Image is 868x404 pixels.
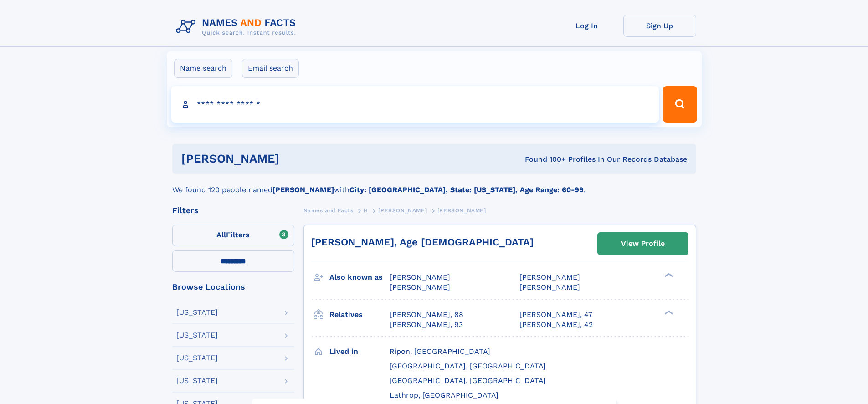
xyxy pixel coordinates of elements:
[176,354,218,362] div: [US_STATE]
[329,344,390,359] h3: Lived in
[216,230,226,239] span: All
[176,332,218,339] div: [US_STATE]
[311,236,534,248] a: [PERSON_NAME], Age [DEMOGRAPHIC_DATA]
[172,174,696,195] div: We found 120 people named with .
[621,233,665,254] div: View Profile
[378,205,427,216] a: [PERSON_NAME]
[390,273,450,281] span: [PERSON_NAME]
[437,207,486,214] span: [PERSON_NAME]
[519,283,580,291] span: [PERSON_NAME]
[519,310,592,320] a: [PERSON_NAME], 47
[172,206,294,215] div: Filters
[663,309,673,315] div: ❯
[303,205,354,216] a: Names and Facts
[663,272,673,278] div: ❯
[172,225,294,246] label: Filters
[329,307,390,322] h3: Relatives
[663,86,697,123] button: Search Button
[172,283,294,291] div: Browse Locations
[176,309,218,316] div: [US_STATE]
[349,185,584,194] b: City: [GEOGRAPHIC_DATA], State: [US_STATE], Age Range: 60-99
[623,15,696,37] a: Sign Up
[390,362,546,370] span: [GEOGRAPHIC_DATA], [GEOGRAPHIC_DATA]
[390,283,450,291] span: [PERSON_NAME]
[378,207,427,214] span: [PERSON_NAME]
[519,273,580,281] span: [PERSON_NAME]
[329,270,390,285] h3: Also known as
[181,153,402,164] h1: [PERSON_NAME]
[390,376,546,385] span: [GEOGRAPHIC_DATA], [GEOGRAPHIC_DATA]
[174,59,232,78] label: Name search
[364,205,368,216] a: H
[172,15,303,39] img: Logo Names and Facts
[171,86,659,123] input: search input
[390,320,463,330] a: [PERSON_NAME], 93
[176,377,218,384] div: [US_STATE]
[390,391,498,399] span: Lathrop, [GEOGRAPHIC_DATA]
[390,347,490,356] span: Ripon, [GEOGRAPHIC_DATA]
[364,207,368,214] span: H
[598,233,688,255] a: View Profile
[402,154,687,164] div: Found 100+ Profiles In Our Records Database
[242,59,299,78] label: Email search
[519,320,593,330] a: [PERSON_NAME], 42
[550,15,623,37] a: Log In
[272,185,334,194] b: [PERSON_NAME]
[390,310,463,320] a: [PERSON_NAME], 88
